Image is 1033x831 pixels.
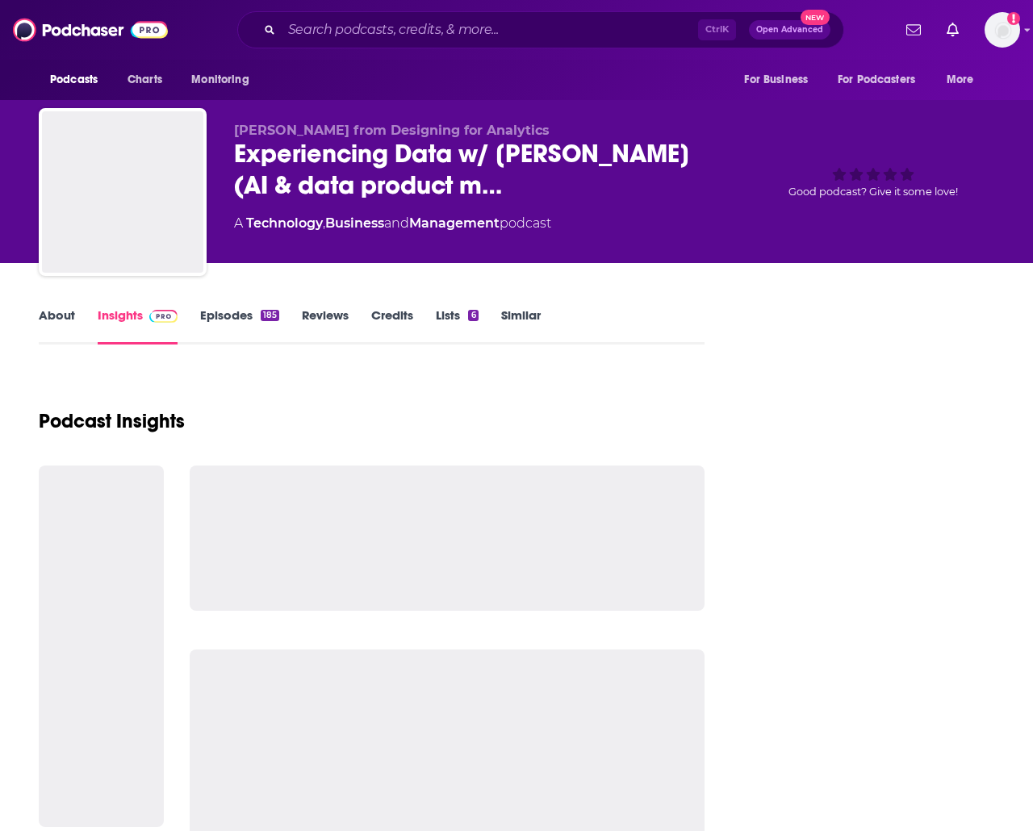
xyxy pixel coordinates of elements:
a: Show notifications dropdown [940,16,965,44]
span: More [947,69,974,91]
span: Good podcast? Give it some love! [788,186,958,198]
span: Ctrl K [698,19,736,40]
span: , [323,215,325,231]
div: A podcast [234,214,551,233]
button: open menu [935,65,994,95]
button: Open AdvancedNew [749,20,830,40]
a: Charts [117,65,172,95]
a: Show notifications dropdown [900,16,927,44]
a: Credits [371,307,413,345]
span: Podcasts [50,69,98,91]
img: Podchaser Pro [149,310,178,323]
a: Technology [246,215,323,231]
a: InsightsPodchaser Pro [98,307,178,345]
a: Management [409,215,500,231]
div: Search podcasts, credits, & more... [237,11,844,48]
input: Search podcasts, credits, & more... [282,17,698,43]
img: User Profile [985,12,1020,48]
span: New [801,10,830,25]
a: Lists6 [436,307,478,345]
h1: Podcast Insights [39,409,185,433]
div: 6 [468,310,478,321]
div: Good podcast? Give it some love! [752,123,994,223]
span: Monitoring [191,69,249,91]
svg: Add a profile image [1007,12,1020,25]
img: Podchaser - Follow, Share and Rate Podcasts [13,15,168,45]
a: About [39,307,75,345]
a: Reviews [302,307,349,345]
div: 185 [261,310,279,321]
span: Charts [128,69,162,91]
span: For Business [744,69,808,91]
button: open menu [39,65,119,95]
a: Business [325,215,384,231]
button: open menu [180,65,270,95]
span: and [384,215,409,231]
span: Open Advanced [756,26,823,34]
a: Episodes185 [200,307,279,345]
button: open menu [733,65,828,95]
span: For Podcasters [838,69,915,91]
button: open menu [827,65,939,95]
a: Similar [501,307,541,345]
span: [PERSON_NAME] from Designing for Analytics [234,123,550,138]
button: Show profile menu [985,12,1020,48]
span: Logged in as ABolliger [985,12,1020,48]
